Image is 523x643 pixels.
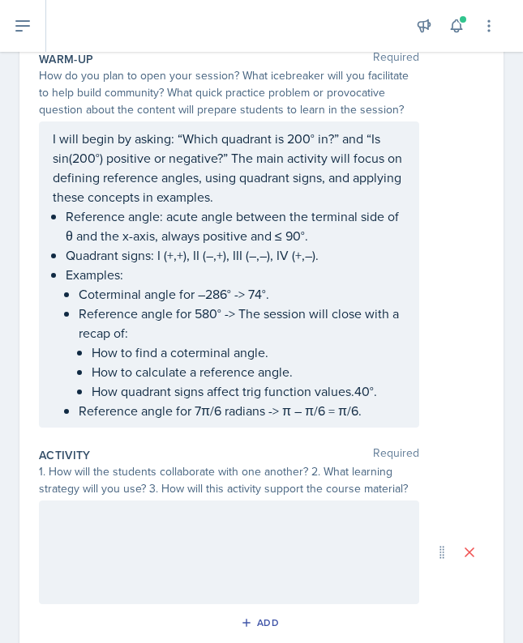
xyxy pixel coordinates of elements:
[373,51,419,67] span: Required
[66,207,405,245] p: Reference angle: acute angle between the terminal side of θ and the x-axis, always positive and ≤...
[39,463,419,497] div: 1. How will the students collaborate with one another? 2. What learning strategy will you use? 3....
[92,343,405,362] p: How to find a coterminal angle.
[235,611,288,635] button: Add
[66,265,405,284] p: Examples:
[79,401,405,420] p: Reference angle for 7π/6 radians -> π – π/6 = π/6.
[244,616,279,629] div: Add
[39,447,91,463] label: Activity
[373,447,419,463] span: Required
[92,381,405,401] p: How quadrant signs affect trig function values.40°.
[92,362,405,381] p: How to calculate a reference angle.
[39,67,419,118] div: How do you plan to open your session? What icebreaker will you facilitate to help build community...
[39,51,93,67] label: Warm-Up
[53,129,405,207] p: I will begin by asking: “Which quadrant is 200° in?” and “Is sin(200°) positive or negative?” The...
[79,304,405,343] p: Reference angle for 580° -> The session will close with a recap of:
[66,245,405,265] p: Quadrant signs: I (+,+), II (–,+), III (–,–), IV (+,–).
[79,284,405,304] p: Coterminal angle for –286° -> 74°.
